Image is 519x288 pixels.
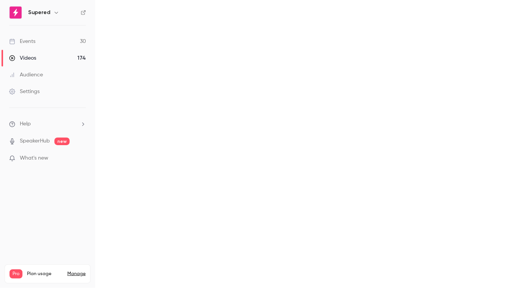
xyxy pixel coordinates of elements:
div: Settings [9,88,40,95]
div: Videos [9,54,36,62]
span: Pro [10,269,22,279]
a: SpeakerHub [20,137,50,145]
span: Plan usage [27,271,63,277]
span: What's new [20,154,48,162]
span: Help [20,120,31,128]
div: Events [9,38,35,45]
img: Supered [10,6,22,19]
span: new [54,138,70,145]
a: Manage [67,271,86,277]
h6: Supered [28,9,50,16]
div: Audience [9,71,43,79]
iframe: Noticeable Trigger [77,155,86,162]
li: help-dropdown-opener [9,120,86,128]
